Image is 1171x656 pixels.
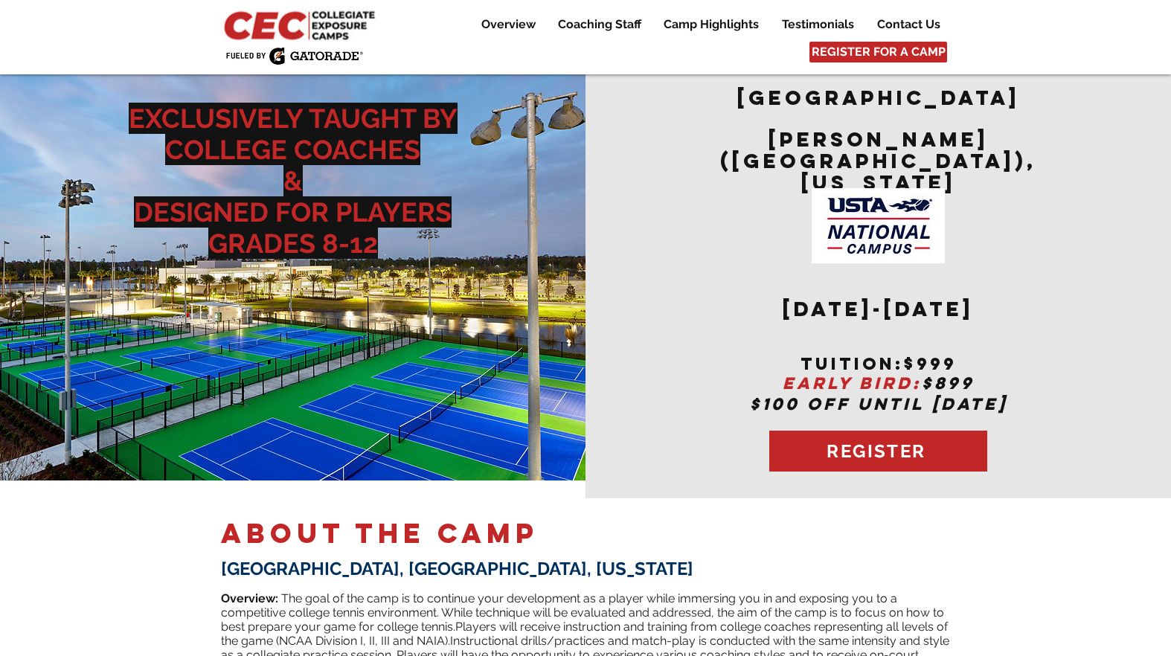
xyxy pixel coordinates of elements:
[652,16,770,33] a: Camp Highlights
[922,373,975,393] span: $899
[283,165,303,196] span: &
[812,188,945,263] img: USTA Campus image_edited.jpg
[866,16,951,33] a: Contact Us
[737,85,1020,110] span: [GEOGRAPHIC_DATA]
[783,296,974,321] span: [DATE]-[DATE]
[809,42,947,62] a: REGISTER FOR A CAMP
[221,7,382,42] img: CEC Logo Primary_edited.jpg
[474,16,543,33] p: Overview
[470,16,546,33] a: Overview
[720,148,1036,195] span: ([GEOGRAPHIC_DATA]), [US_STATE]
[870,16,948,33] p: Contact Us
[827,440,925,462] span: REGISTER
[812,44,946,60] span: REGISTER FOR A CAMP
[459,16,951,33] nav: Site
[221,620,948,648] span: Players will receive instruction and training from college coaches representing all levels of the...
[656,16,766,33] p: Camp Highlights
[774,16,862,33] p: Testimonials
[771,16,865,33] a: Testimonials
[134,196,452,228] span: DESIGNED FOR PLAYERS
[783,373,922,393] span: EARLY BIRD:
[221,591,944,634] span: ​ The goal of the camp is to continue your development as a player while immersing you in and exp...
[208,228,378,259] span: GRADES 8-12
[129,103,458,165] span: EXCLUSIVELY TAUGHT BY COLLEGE COACHES
[551,16,649,33] p: Coaching Staff
[801,353,957,374] span: tuition:$999
[225,47,363,65] img: Fueled by Gatorade.png
[221,558,693,579] span: [GEOGRAPHIC_DATA], [GEOGRAPHIC_DATA], [US_STATE]
[221,516,539,550] span: ABOUT THE CAMP
[221,591,278,605] span: Overview:
[769,431,987,472] a: REGISTER
[769,126,989,152] span: [PERSON_NAME]
[750,393,1007,414] span: $100 OFF UNTIL [DATE]
[547,16,652,33] a: Coaching Staff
